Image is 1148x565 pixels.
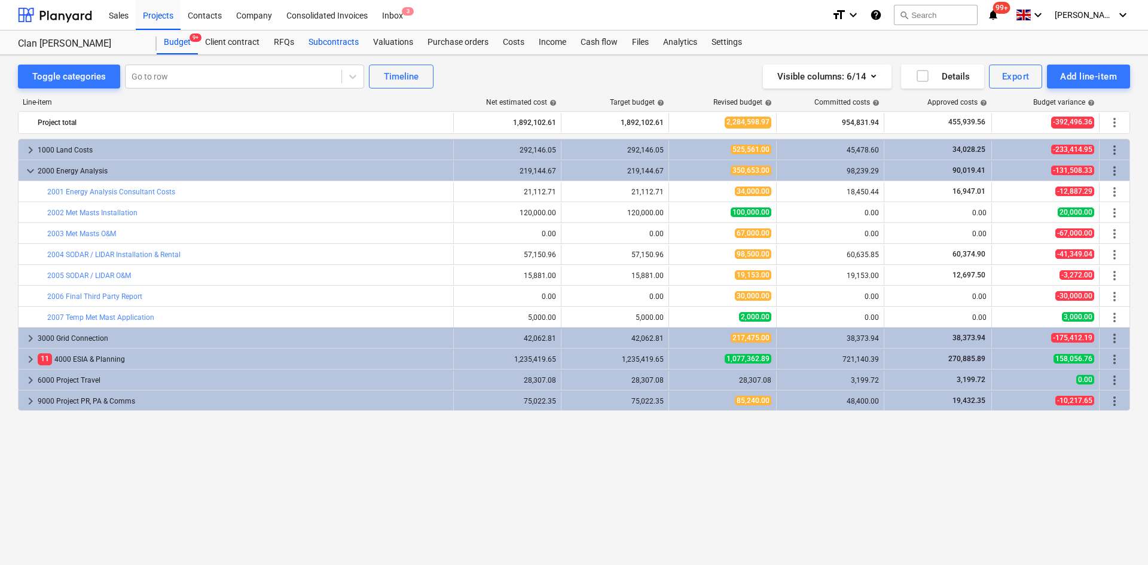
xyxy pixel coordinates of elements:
span: 2,284,598.97 [725,117,771,128]
div: 0.00 [889,209,987,217]
span: 0.00 [1076,375,1094,384]
div: 42,062.81 [566,334,664,343]
a: Budget9+ [157,30,198,54]
div: 57,150.96 [566,251,664,259]
div: Committed costs [814,98,880,106]
i: keyboard_arrow_down [1116,8,1130,22]
span: 60,374.90 [951,250,987,258]
div: 48,400.00 [781,397,879,405]
span: -233,414.95 [1051,145,1094,154]
div: 120,000.00 [566,209,664,217]
span: More actions [1107,143,1122,157]
div: 21,112.71 [566,188,664,196]
span: -3,272.00 [1060,270,1094,280]
span: 19,153.00 [735,270,771,280]
span: -131,508.33 [1051,166,1094,175]
div: Add line-item [1060,69,1117,84]
span: 19,432.35 [951,396,987,405]
div: Export [1002,69,1030,84]
div: 292,146.05 [459,146,556,154]
div: 2000 Energy Analysis [38,161,448,181]
div: 0.00 [781,292,879,301]
span: More actions [1107,310,1122,325]
i: notifications [987,8,999,22]
div: 1,235,419.65 [459,355,556,364]
a: 2005 SODAR / LIDAR O&M [47,271,131,280]
div: 120,000.00 [459,209,556,217]
span: [PERSON_NAME] [1055,10,1115,20]
div: Budget variance [1033,98,1095,106]
span: More actions [1107,352,1122,367]
div: 28,307.08 [459,376,556,384]
div: Budget [157,30,198,54]
span: More actions [1107,206,1122,220]
div: 4000 ESIA & Planning [38,350,448,369]
div: 0.00 [566,230,664,238]
div: Files [625,30,656,54]
span: 20,000.00 [1058,207,1094,217]
a: Cash flow [573,30,625,54]
div: 45,478.60 [781,146,879,154]
div: 3000 Grid Connection [38,329,448,348]
div: 954,831.94 [781,113,879,132]
a: Costs [496,30,532,54]
span: 85,240.00 [735,396,771,405]
span: More actions [1107,227,1122,241]
div: 292,146.05 [566,146,664,154]
div: Revised budget [713,98,772,106]
span: keyboard_arrow_right [23,352,38,367]
div: 0.00 [889,313,987,322]
span: 525,561.00 [731,145,771,154]
span: keyboard_arrow_right [23,331,38,346]
span: 100,000.00 [731,207,771,217]
span: 3 [402,7,414,16]
div: 28,307.08 [566,376,664,384]
a: Subcontracts [301,30,366,54]
button: Search [894,5,978,25]
div: 75,022.35 [566,397,664,405]
div: 1,892,102.61 [566,113,664,132]
i: format_size [832,8,846,22]
a: 2004 SODAR / LIDAR Installation & Rental [47,251,181,259]
div: Visible columns : 6/14 [777,69,877,84]
span: keyboard_arrow_right [23,394,38,408]
div: Details [915,69,970,84]
span: 34,028.25 [951,145,987,154]
button: Details [901,65,984,88]
span: More actions [1107,115,1122,130]
span: -10,217.65 [1055,396,1094,405]
a: 2007 Temp Met Mast Application [47,313,154,322]
button: Timeline [369,65,433,88]
span: 30,000.00 [735,291,771,301]
a: Settings [704,30,749,54]
div: 1,235,419.65 [566,355,664,364]
span: keyboard_arrow_right [23,143,38,157]
span: 38,373.94 [951,334,987,342]
div: Line-item [18,98,454,106]
span: More actions [1107,394,1122,408]
span: -392,496.36 [1051,117,1094,128]
span: 16,947.01 [951,187,987,196]
div: 38,373.94 [781,334,879,343]
a: Purchase orders [420,30,496,54]
div: Clan [PERSON_NAME] [18,38,142,50]
a: Analytics [656,30,704,54]
span: 34,000.00 [735,187,771,196]
div: 6000 Project Travel [38,371,448,390]
div: 0.00 [459,230,556,238]
i: keyboard_arrow_down [1031,8,1045,22]
a: Valuations [366,30,420,54]
div: 15,881.00 [459,271,556,280]
button: Export [989,65,1043,88]
div: 0.00 [781,230,879,238]
div: 0.00 [889,230,987,238]
div: Income [532,30,573,54]
span: help [978,99,987,106]
div: 21,112.71 [459,188,556,196]
button: Toggle categories [18,65,120,88]
span: 3,000.00 [1062,312,1094,322]
span: 350,653.00 [731,166,771,175]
